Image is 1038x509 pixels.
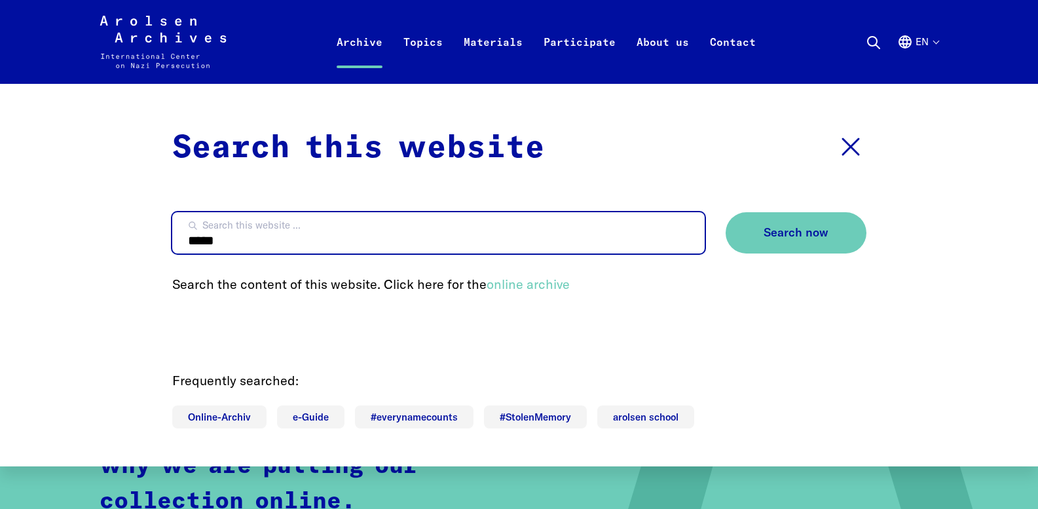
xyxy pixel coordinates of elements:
button: English, language selection [897,34,938,81]
p: Search this website [172,124,545,172]
span: Search now [764,226,828,240]
a: Topics [393,31,453,84]
a: Contact [699,31,766,84]
a: e-Guide [277,405,344,428]
nav: Primary [326,16,766,68]
a: Online-Archiv [172,405,267,428]
a: #everynamecounts [355,405,473,428]
a: Archive [326,31,393,84]
button: Search now [726,212,866,254]
a: #StolenMemory [484,405,587,428]
a: Participate [533,31,626,84]
p: Search the content of this website. Click here for the [172,274,866,294]
a: Materials [453,31,533,84]
a: online archive [487,276,570,292]
p: Frequently searched: [172,371,866,390]
a: arolsen school [597,405,694,428]
a: About us [626,31,699,84]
